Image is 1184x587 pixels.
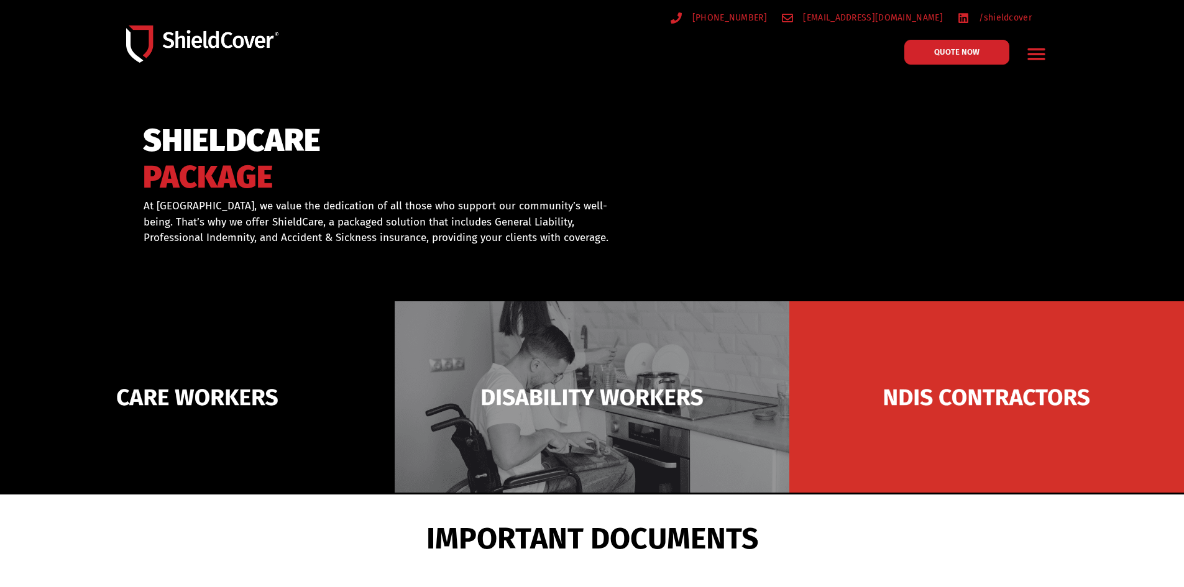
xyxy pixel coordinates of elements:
a: /shieldcover [958,10,1032,25]
a: [PHONE_NUMBER] [671,10,767,25]
p: At [GEOGRAPHIC_DATA], we value the dedication of all those who support our community’s well-being... [144,198,613,246]
a: [EMAIL_ADDRESS][DOMAIN_NAME] [782,10,943,25]
img: Shield-Cover-Underwriting-Australia-logo-full [126,25,278,63]
span: [PHONE_NUMBER] [689,10,767,25]
span: SHIELDCARE [143,128,321,153]
span: QUOTE NOW [934,48,980,56]
a: QUOTE NOW [904,40,1009,65]
span: [EMAIL_ADDRESS][DOMAIN_NAME] [800,10,942,25]
span: /shieldcover [976,10,1032,25]
div: Menu Toggle [1022,39,1051,68]
span: IMPORTANT DOCUMENTS [426,527,758,550]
